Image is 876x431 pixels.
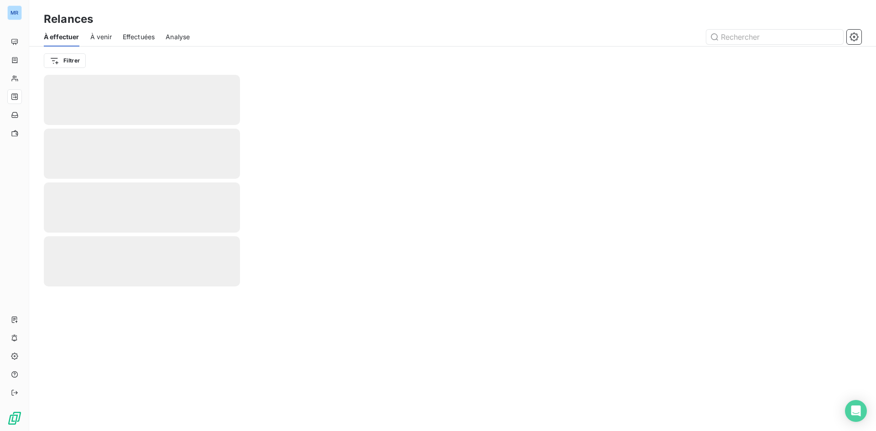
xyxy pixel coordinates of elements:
[7,5,22,20] div: MR
[44,32,79,42] span: À effectuer
[166,32,190,42] span: Analyse
[7,411,22,426] img: Logo LeanPay
[706,30,843,44] input: Rechercher
[90,32,112,42] span: À venir
[44,11,93,27] h3: Relances
[44,53,86,68] button: Filtrer
[845,400,867,422] div: Open Intercom Messenger
[123,32,155,42] span: Effectuées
